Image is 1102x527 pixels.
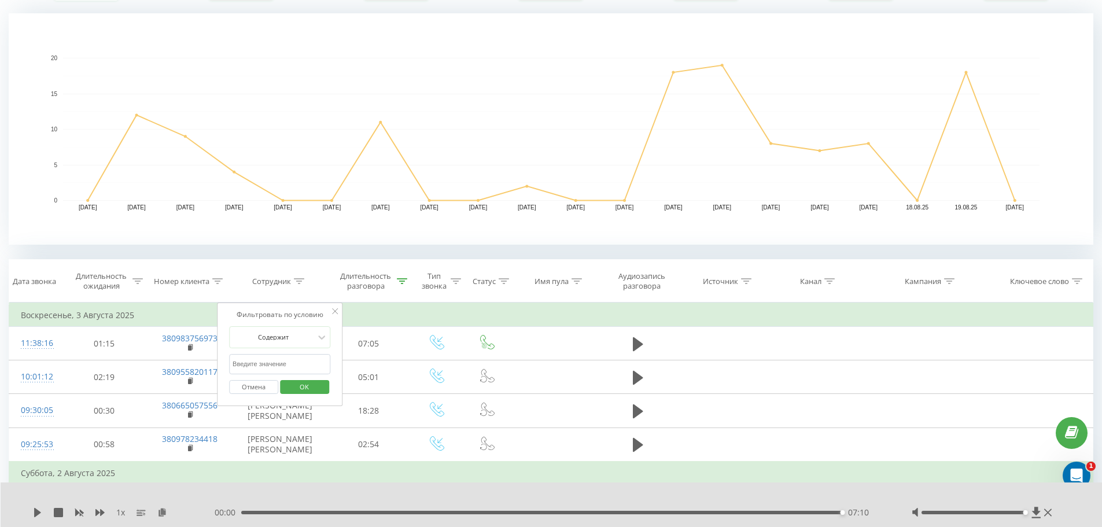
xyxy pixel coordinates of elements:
input: Введите значение [229,354,331,374]
text: [DATE] [79,204,97,211]
td: 01:15 [62,327,146,360]
text: [DATE] [323,204,341,211]
a: 380955820117 [162,366,218,377]
div: Статус [473,277,496,286]
div: Дата звонка [13,277,56,286]
text: [DATE] [420,204,438,211]
span: 07:10 [848,507,869,518]
td: 18:28 [327,394,411,428]
div: Accessibility label [1023,510,1028,515]
text: [DATE] [469,204,488,211]
span: 00:00 [215,507,241,518]
td: Суббота, 2 Августа 2025 [9,462,1093,485]
svg: A chart. [9,13,1093,245]
a: 380983756973 [162,333,218,344]
text: 18.08.25 [906,204,928,211]
text: 19.08.25 [955,204,978,211]
text: [DATE] [762,204,780,211]
div: 10:01:12 [21,366,51,388]
td: Воскресенье, 3 Августа 2025 [9,304,1093,327]
text: [DATE] [274,204,292,211]
div: Фильтровать по условию [229,309,331,320]
span: 1 x [116,507,125,518]
td: [PERSON_NAME] [PERSON_NAME] [233,394,327,428]
text: [DATE] [860,204,878,211]
div: 11:38:16 [21,332,51,355]
div: Ключевое слово [1010,277,1069,286]
text: [DATE] [664,204,683,211]
td: [PERSON_NAME] [PERSON_NAME] [233,428,327,462]
span: 1 [1086,462,1096,471]
div: Имя пула [535,277,569,286]
a: 380665057556 [162,400,218,411]
text: [DATE] [1006,204,1024,211]
text: [DATE] [127,204,146,211]
text: 0 [54,197,57,204]
text: [DATE] [713,204,731,211]
div: Длительность ожидания [73,271,130,291]
div: Accessibility label [840,510,845,515]
td: 02:19 [62,360,146,394]
text: 15 [51,91,58,97]
div: Номер клиента [154,277,209,286]
button: OK [280,380,329,395]
td: 02:54 [327,428,411,462]
td: 05:01 [327,360,411,394]
div: Канал [800,277,821,286]
td: 00:30 [62,394,146,428]
td: 00:58 [62,428,146,462]
td: 07:05 [327,327,411,360]
button: Отмена [229,380,278,395]
text: [DATE] [176,204,195,211]
div: Аудиозапись разговора [608,271,675,291]
text: [DATE] [566,204,585,211]
a: 380978234418 [162,433,218,444]
text: [DATE] [810,204,829,211]
text: [DATE] [371,204,390,211]
text: 5 [54,162,57,168]
div: Тип звонка [421,271,448,291]
text: 10 [51,126,58,132]
div: 09:25:53 [21,433,51,456]
div: Источник [703,277,738,286]
text: [DATE] [225,204,244,211]
div: 09:30:05 [21,399,51,422]
text: 20 [51,55,58,61]
iframe: Intercom live chat [1063,462,1090,489]
div: Длительность разговора [337,271,395,291]
div: Кампания [905,277,941,286]
div: Сотрудник [252,277,291,286]
text: [DATE] [616,204,634,211]
span: OK [288,378,320,396]
text: [DATE] [518,204,536,211]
